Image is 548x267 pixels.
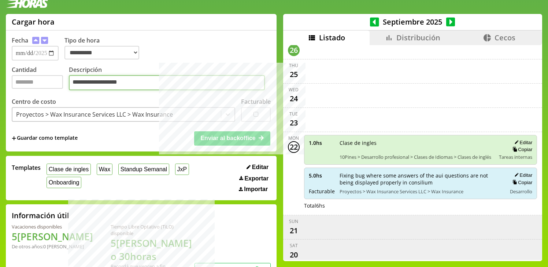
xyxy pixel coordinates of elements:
[200,135,255,141] span: Enviar al backoffice
[304,202,537,209] div: Total 6 hs
[12,98,56,106] label: Centro de costo
[47,177,81,188] button: Onboarding
[510,146,532,153] button: Copiar
[97,164,112,175] button: Wax
[12,36,28,44] label: Fecha
[288,224,300,236] div: 21
[118,164,169,175] button: Standup Semanal
[288,117,300,129] div: 23
[12,223,93,230] div: Vacaciones disponibles
[340,139,494,146] span: Clase de ingles
[309,139,334,146] span: 1.0 hs
[288,69,300,80] div: 25
[289,111,298,117] div: Tue
[47,164,91,175] button: Clase de ingles
[244,175,269,182] span: Exportar
[12,243,93,250] div: De otros años: 0 [PERSON_NAME]
[12,66,69,92] label: Cantidad
[288,141,300,153] div: 22
[319,33,345,43] span: Listado
[340,154,494,160] span: 10Pines > Desarrollo profesional > Clases de Idiomas > Clases de inglés
[396,33,440,43] span: Distribución
[12,134,78,142] span: +Guardar como template
[510,179,532,186] button: Copiar
[194,131,270,145] button: Enviar al backoffice
[495,33,515,43] span: Cecos
[244,186,268,193] span: Importar
[64,46,139,59] select: Tipo de hora
[111,237,195,263] h1: 5 [PERSON_NAME] o 30 horas
[12,230,93,243] h1: 5 [PERSON_NAME]
[64,36,145,61] label: Tipo de hora
[12,211,69,220] h2: Información útil
[379,17,446,27] span: Septiembre 2025
[289,87,299,93] div: Wed
[283,45,542,260] div: scrollable content
[309,172,334,179] span: 5.0 hs
[12,164,41,172] span: Templates
[512,172,532,178] button: Editar
[12,17,55,27] h1: Cargar hora
[252,164,269,171] span: Editar
[499,154,532,160] span: Tareas internas
[290,242,298,249] div: Sat
[288,93,300,105] div: 24
[244,164,271,171] button: Editar
[12,75,63,89] input: Cantidad
[288,135,299,141] div: Mon
[340,172,502,186] span: Fixing bug where some answers of the aui questions are not being displayed properly in consilium
[237,175,271,182] button: Exportar
[289,218,298,224] div: Sun
[69,75,265,91] textarea: Descripción
[16,110,173,118] div: Proyectos > Wax Insurance Services LLC > Wax Insurance
[289,62,298,69] div: Thu
[111,223,195,237] div: Tiempo Libre Optativo (TiLO) disponible
[309,188,334,195] span: Facturable
[12,134,16,142] span: +
[340,188,502,195] span: Proyectos > Wax Insurance Services LLC > Wax Insurance
[510,188,532,195] span: Desarrollo
[175,164,189,175] button: JxP
[69,66,271,92] label: Descripción
[288,44,300,56] div: 26
[512,139,532,146] button: Editar
[241,98,271,106] label: Facturable
[288,249,300,260] div: 20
